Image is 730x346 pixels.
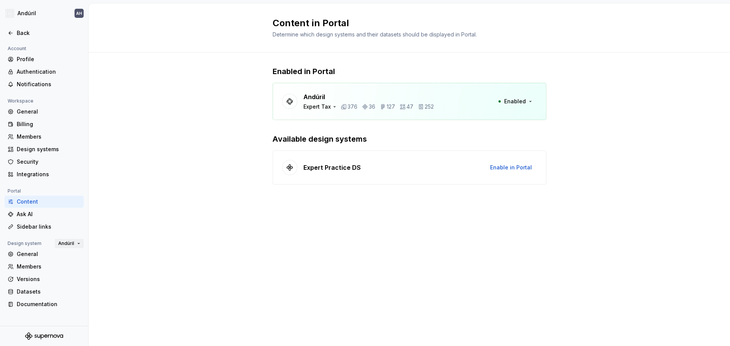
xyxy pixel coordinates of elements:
h2: Content in Portal [273,17,537,29]
a: Members [5,131,84,143]
a: Versions [5,273,84,285]
div: Ask AI [17,210,81,218]
a: General [5,106,84,118]
svg: Supernova Logo [25,332,63,340]
span: Enable in Portal [490,164,532,171]
p: 47 [406,103,413,111]
a: Sidebar links [5,221,84,233]
img: 572984b3-56a8-419d-98bc-7b186c70b928.png [5,9,14,18]
a: Ask AI [5,208,84,220]
p: 127 [387,103,395,111]
a: Design systems [5,143,84,155]
a: Content [5,196,84,208]
a: Members [5,261,84,273]
p: 252 [425,103,434,111]
p: Available design systems [273,134,546,144]
div: Workspace [5,96,36,106]
div: Versions [17,275,81,283]
div: Back [17,29,81,37]
div: Documentation [17,300,81,308]
div: Datasets [17,288,81,295]
span: Enabled [504,98,526,105]
p: 376 [348,103,357,111]
button: Enable in Portal [485,161,537,174]
a: Authentication [5,66,84,78]
a: Integrations [5,168,84,180]
div: Security [17,158,81,166]
div: General [17,250,81,258]
a: Back [5,27,84,39]
div: Sidebar links [17,223,81,231]
p: Expert Practice DS [303,163,361,172]
button: AndúrilAH [2,5,87,22]
div: Profile [17,55,81,63]
div: Content [17,198,81,205]
div: Members [17,263,81,270]
a: General [5,248,84,260]
a: Security [5,156,84,168]
div: Portal [5,186,24,196]
p: Andúril [303,92,434,101]
div: Authentication [17,68,81,76]
div: Billing [17,120,81,128]
div: General [17,108,81,115]
div: Expert Tax [303,103,331,111]
div: Members [17,133,81,141]
div: Account [5,44,29,53]
a: Notifications [5,78,84,90]
p: Enabled in Portal [273,66,546,77]
div: AH [76,10,82,16]
a: Documentation [5,298,84,310]
div: Andúril [17,9,36,17]
div: Design systems [17,145,81,153]
p: 36 [369,103,375,111]
span: Determine which design systems and their datasets should be displayed in Portal. [273,31,477,38]
div: Notifications [17,81,81,88]
button: Enabled [493,95,537,108]
span: Andúril [58,240,74,246]
a: Profile [5,53,84,65]
a: Datasets [5,286,84,298]
div: Design system [5,239,44,248]
a: Billing [5,118,84,130]
div: Integrations [17,171,81,178]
